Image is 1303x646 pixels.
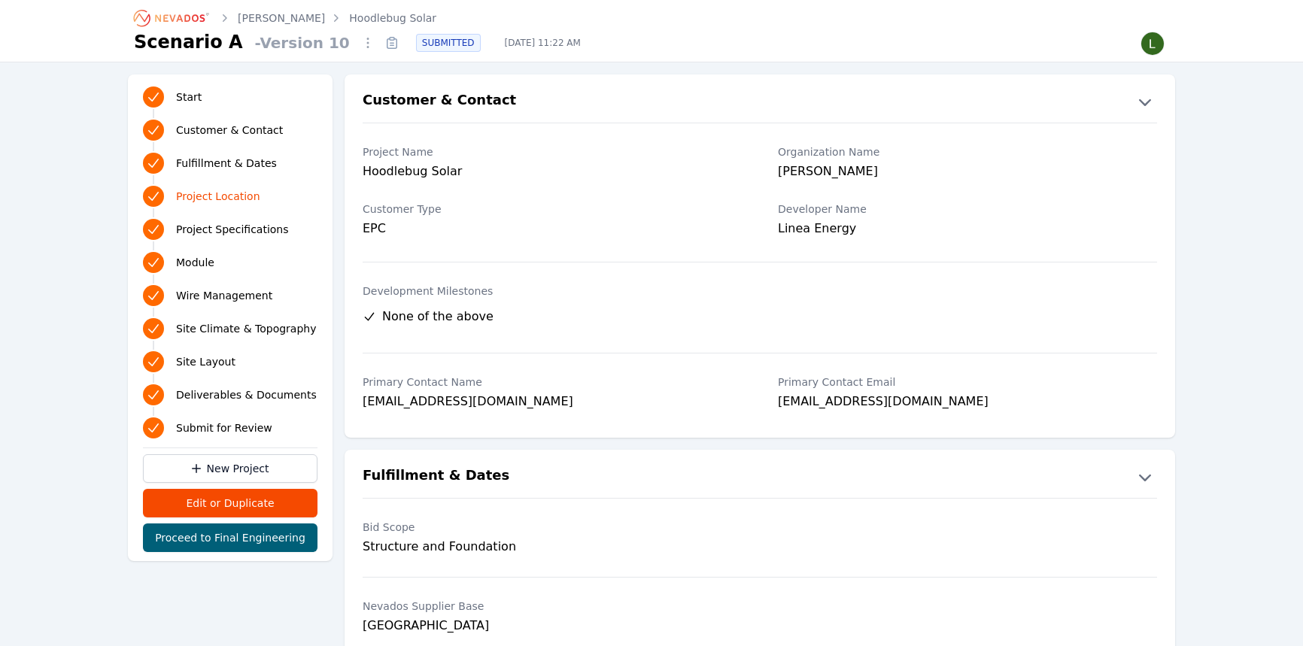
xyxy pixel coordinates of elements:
[778,202,1157,217] label: Developer Name
[349,11,436,26] a: Hoodlebug Solar
[363,284,1157,299] label: Development Milestones
[143,523,317,552] button: Proceed to Final Engineering
[363,162,742,183] div: Hoodlebug Solar
[176,354,235,369] span: Site Layout
[363,375,742,390] label: Primary Contact Name
[363,202,742,217] label: Customer Type
[363,617,742,635] div: [GEOGRAPHIC_DATA]
[382,308,494,326] span: None of the above
[249,32,356,53] span: - Version 10
[363,144,742,159] label: Project Name
[176,321,316,336] span: Site Climate & Topography
[143,454,317,483] a: New Project
[493,37,593,49] span: [DATE] 11:22 AM
[176,387,317,402] span: Deliverables & Documents
[363,89,516,114] h2: Customer & Contact
[176,156,277,171] span: Fulfillment & Dates
[176,123,283,138] span: Customer & Contact
[363,465,509,489] h2: Fulfillment & Dates
[778,375,1157,390] label: Primary Contact Email
[416,34,481,52] div: SUBMITTED
[1141,32,1165,56] img: Lamar Washington
[778,162,1157,183] div: [PERSON_NAME]
[176,420,272,435] span: Submit for Review
[778,393,1157,414] div: [EMAIL_ADDRESS][DOMAIN_NAME]
[143,83,317,441] nav: Progress
[134,6,436,30] nav: Breadcrumb
[176,255,214,270] span: Module
[778,144,1157,159] label: Organization Name
[363,520,742,535] label: Bid Scope
[143,489,317,517] button: Edit or Duplicate
[345,465,1175,489] button: Fulfillment & Dates
[134,30,243,54] h1: Scenario A
[238,11,325,26] a: [PERSON_NAME]
[778,220,1157,241] div: Linea Energy
[176,189,260,204] span: Project Location
[363,538,742,556] div: Structure and Foundation
[345,89,1175,114] button: Customer & Contact
[363,220,742,238] div: EPC
[176,288,272,303] span: Wire Management
[363,393,742,414] div: [EMAIL_ADDRESS][DOMAIN_NAME]
[176,222,289,237] span: Project Specifications
[176,89,202,105] span: Start
[363,599,742,614] label: Nevados Supplier Base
